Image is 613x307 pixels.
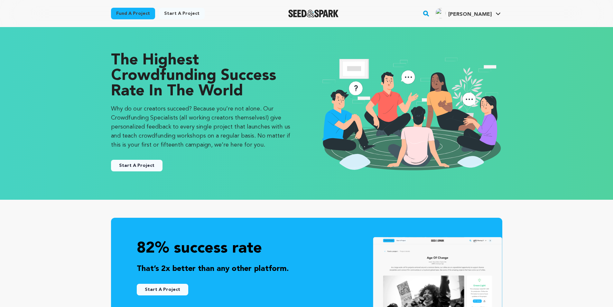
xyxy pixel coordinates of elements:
[159,8,205,19] a: Start a project
[288,10,339,17] a: Seed&Spark Homepage
[288,10,339,17] img: Seed&Spark Logo Dark Mode
[137,238,477,259] p: 82% success rate
[435,8,492,18] div: Khalid M.'s Profile
[111,8,155,19] a: Fund a project
[111,104,294,149] p: Why do our creators succeed? Because you’re not alone. Our Crowdfunding Specialists (all working ...
[434,7,502,20] span: Khalid M.'s Profile
[434,7,502,18] a: Khalid M.'s Profile
[435,8,446,18] img: ACg8ocKN144Vp3JrXyzySHh_i3bl1y2PP7VWO_fL4LYHcdPcOGlotA=s96-c
[320,53,502,174] img: seedandspark start project illustration image
[111,160,163,171] button: Start A Project
[111,53,294,99] p: The Highest Crowdfunding Success Rate in the World
[137,263,477,275] p: That’s 2x better than any other platform.
[137,284,188,295] button: Start A Project
[448,12,492,17] span: [PERSON_NAME]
